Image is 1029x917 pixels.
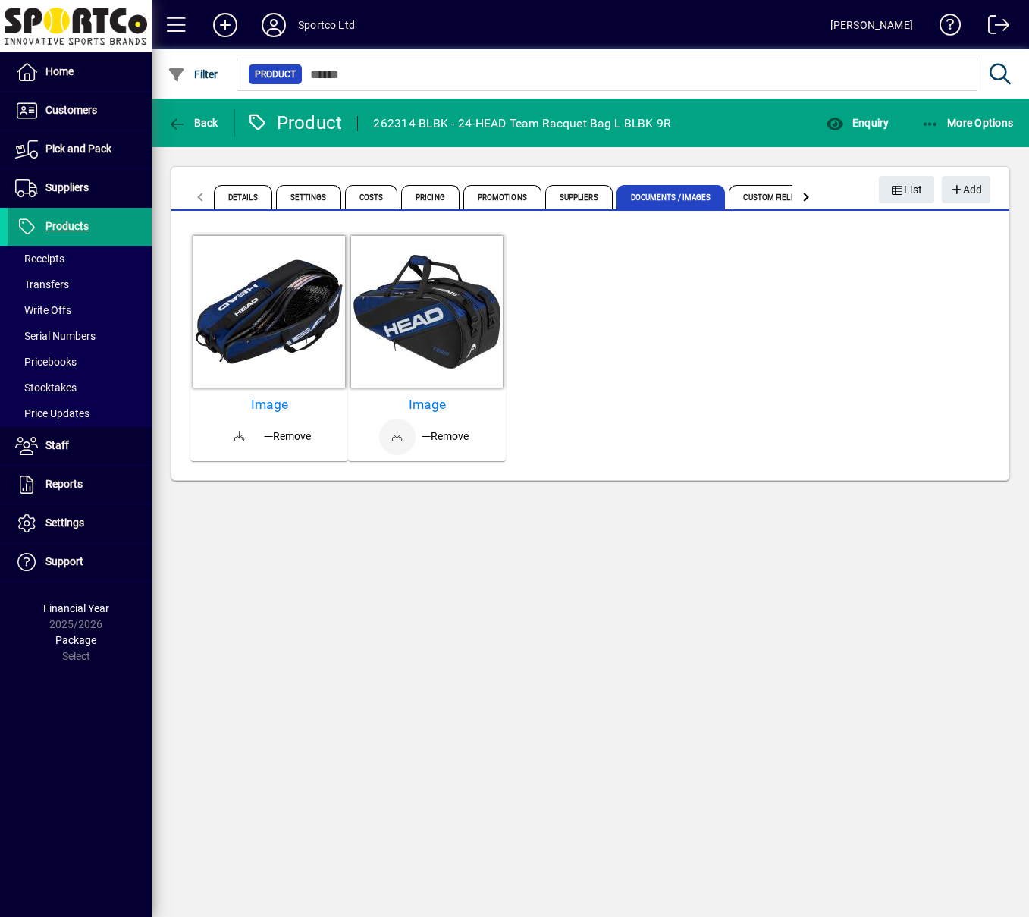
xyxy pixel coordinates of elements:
a: Transfers [8,272,152,297]
span: Price Updates [15,407,89,419]
span: Staff [45,439,69,451]
span: More Options [921,117,1014,129]
a: Price Updates [8,400,152,426]
a: Serial Numbers [8,323,152,349]
div: 262314-BLBK - 24-HEAD Team Racquet Bag L BLBK 9R [373,111,671,136]
button: List [879,176,935,203]
a: Reports [8,466,152,504]
span: Remove [264,429,311,444]
span: Receipts [15,253,64,265]
span: Customers [45,104,97,116]
button: Filter [164,61,222,88]
span: Remove [422,429,469,444]
span: Transfers [15,278,69,290]
span: Stocktakes [15,382,77,394]
a: Logout [977,3,1010,52]
span: Financial Year [43,602,109,614]
a: Staff [8,427,152,465]
button: Add [201,11,249,39]
button: Enquiry [822,109,893,137]
div: [PERSON_NAME] [830,13,913,37]
span: Support [45,555,83,567]
span: Filter [168,68,218,80]
span: Costs [345,185,398,209]
a: Settings [8,504,152,542]
button: Back [164,109,222,137]
span: Pricebooks [15,356,77,368]
span: Suppliers [45,181,89,193]
span: Home [45,65,74,77]
a: Customers [8,92,152,130]
div: Sportco Ltd [298,13,355,37]
span: Product [255,67,296,82]
app-page-header-button: Back [152,109,235,137]
a: Support [8,543,152,581]
span: Add [949,177,982,203]
a: Download [379,419,416,455]
span: Documents / Images [616,185,726,209]
span: Settings [45,517,84,529]
span: Details [214,185,272,209]
a: Receipts [8,246,152,272]
button: Remove [416,422,475,450]
a: Suppliers [8,169,152,207]
a: Home [8,53,152,91]
a: Pricebooks [8,349,152,375]
span: Custom Fields [729,185,814,209]
a: Pick and Pack [8,130,152,168]
span: Back [168,117,218,129]
span: Serial Numbers [15,330,96,342]
span: Products [45,220,89,232]
div: Product [246,111,343,135]
a: Image [354,397,500,413]
span: Promotions [463,185,541,209]
a: Download [221,419,258,455]
a: Image [196,397,342,413]
span: Suppliers [545,185,613,209]
span: Reports [45,478,83,490]
span: Write Offs [15,304,71,316]
span: Package [55,634,96,646]
span: List [891,177,923,203]
button: Add [942,176,990,203]
a: Stocktakes [8,375,152,400]
span: Enquiry [826,117,889,129]
a: Write Offs [8,297,152,323]
button: More Options [918,109,1018,137]
a: Knowledge Base [928,3,962,52]
span: Settings [276,185,341,209]
span: Pricing [401,185,460,209]
span: Pick and Pack [45,143,111,155]
button: Remove [258,422,317,450]
button: Profile [249,11,298,39]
